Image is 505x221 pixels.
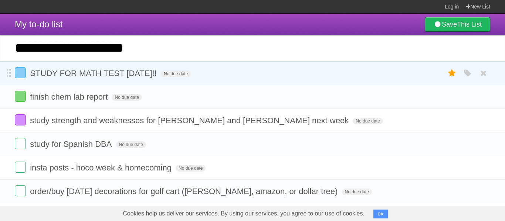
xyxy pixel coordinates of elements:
span: study strength and weaknesses for [PERSON_NAME] and [PERSON_NAME] next week [30,116,350,125]
label: Star task [445,67,459,79]
label: Done [15,67,26,78]
span: study for Spanish DBA [30,139,113,149]
label: Done [15,114,26,125]
label: Done [15,91,26,102]
span: insta posts - hoco week & homecoming [30,163,173,172]
span: No due date [161,70,191,77]
label: Done [15,185,26,196]
span: STUDY FOR MATH TEST [DATE]!! [30,69,159,78]
b: This List [457,21,482,28]
button: OK [373,210,388,218]
span: order/buy [DATE] decorations for golf cart ([PERSON_NAME], amazon, or dollar tree) [30,187,339,196]
span: No due date [353,118,383,124]
span: No due date [176,165,206,172]
span: My to-do list [15,19,62,29]
label: Done [15,138,26,149]
label: Done [15,162,26,173]
span: finish chem lab report [30,92,109,101]
a: SaveThis List [425,17,490,32]
span: No due date [112,94,142,101]
span: No due date [116,141,146,148]
span: Cookies help us deliver our services. By using our services, you agree to our use of cookies. [115,206,372,221]
span: No due date [342,189,372,195]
